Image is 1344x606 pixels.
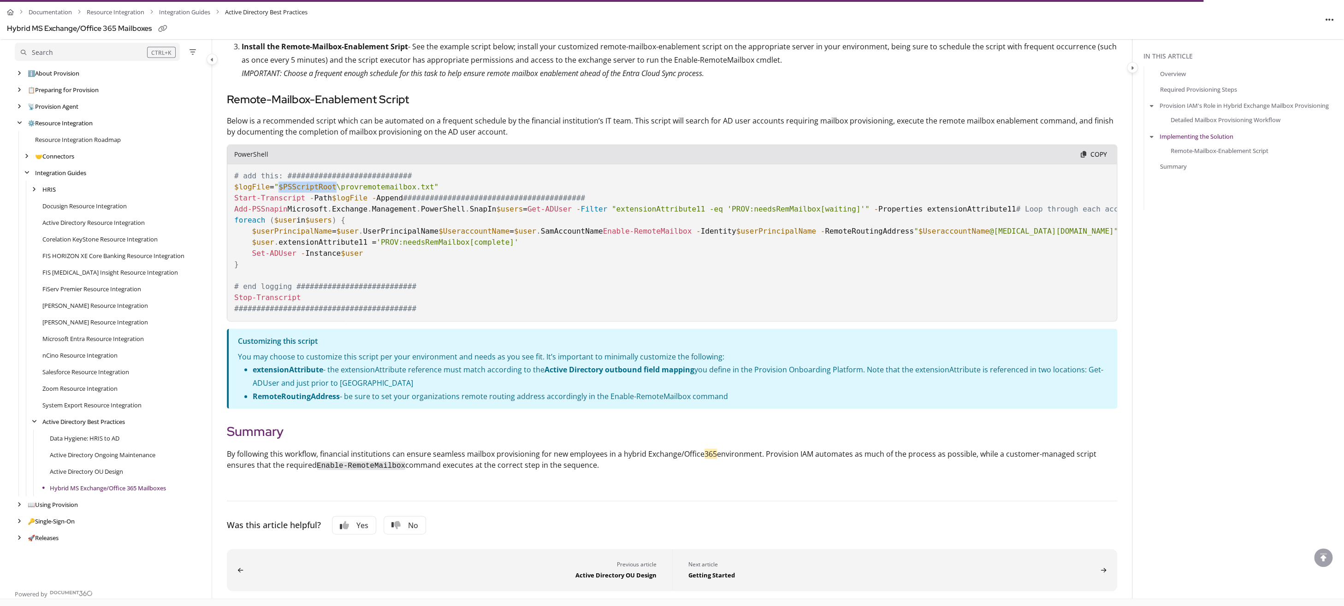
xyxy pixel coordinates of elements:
a: Salesforce Resource Integration [42,367,129,376]
span: Filter [580,204,607,213]
div: arrow [22,168,31,177]
div: Getting Started [688,568,1098,579]
div: arrow [15,85,24,94]
strong: Active Directory outbound field mapping [545,364,694,374]
span: $PSScriptRoot [278,182,336,191]
span: 📡 [28,102,35,110]
span: 🤝 [35,152,42,160]
button: arrow [1148,100,1156,110]
a: Required Provisioning Steps [1160,84,1237,94]
a: Powered by Document360 - opens in a new tab [15,587,93,598]
p: Below is a recommended script which can be automated on a frequent schedule by the financial inst... [227,115,1117,137]
span: ######################################### [403,193,585,202]
button: Copy [1088,147,1110,161]
a: Connectors [35,151,74,160]
button: Active Directory OU Design [227,549,672,591]
span: $UseraccountName [438,226,509,235]
span: $user [514,226,536,235]
span: . [416,204,421,213]
span: Active Directory Best Practices [225,6,308,19]
div: Hybrid MS Exchange/Office 365 Mailboxes [7,22,152,35]
span: ⚙️ [28,118,35,127]
p: By following this workflow, financial institutions can ensure seamless mailbox provisioning for n... [227,448,1117,471]
span: - [576,204,581,213]
p: Customizing this script [238,334,1108,347]
span: $user [341,248,363,257]
div: arrow [30,184,39,193]
span: $userPrincipalName [736,226,816,235]
em: IMPORTANT: Choose a frequent enough schedule for this task to help ensure remote mailbox enableme... [242,68,704,78]
a: Docusign Resource Integration [42,201,127,210]
div: In this article [1143,51,1340,61]
h3: Remote-Mailbox-Enablement Script [227,91,1117,107]
strong: extensionAttribute [253,364,323,374]
span: foreach [234,215,265,224]
a: HRIS [42,184,56,194]
span: Enable-RemoteMailbox [603,226,692,235]
span: { [341,215,345,224]
span: . [465,204,470,213]
button: No [384,516,426,534]
button: Article more options [1322,12,1337,27]
a: Active Directory Ongoing Maintenance [50,450,155,459]
span: . [327,204,332,213]
span: 📖 [28,500,35,508]
a: Hybrid MS Exchange/Office 365 Mailboxes [50,483,166,492]
span: Copy [1090,149,1107,158]
a: System Export Resource Integration [42,400,142,409]
code: = Path Append Microsoft Exchange Management PowerShell SnapIn = Properties extensionAttribute11 i... [234,171,1251,312]
span: $userPrincipalName [252,226,332,235]
button: Yes [332,516,376,534]
span: # end logging ########################### [234,282,416,290]
span: ######################################### [234,304,416,312]
p: - See the example script below; install your customized remote-mailbox-enablement script on the a... [242,40,1117,79]
div: arrow [15,500,24,508]
span: $user [337,226,359,235]
div: arrow [15,516,24,525]
span: $user [274,215,296,224]
a: Microsoft Entra Resource Integration [42,334,144,343]
span: Powered by [15,588,47,598]
a: Home [7,6,14,19]
div: arrow [15,101,24,110]
span: $user [252,237,274,246]
a: Corelation KeyStone Resource Integration [42,234,158,243]
span: } [234,259,239,268]
span: - [301,248,306,257]
a: Using Provision [28,500,78,509]
span: 🚀 [28,533,35,541]
a: Remote-Mailbox-Enablement Script [1171,145,1268,154]
span: Set-ADUser [252,248,296,257]
a: FIS IBS Insight Resource Integration [42,267,178,277]
button: Category toggle [1127,62,1138,73]
span: PowerShell [234,149,268,158]
a: Integration Guides [35,168,86,177]
p: - the extensionAttribute reference must match according to the you define in the Provision Onboar... [253,363,1108,389]
span: $logFile [332,193,367,202]
span: - [696,226,701,235]
span: ) [332,215,337,224]
div: arrow [15,68,24,77]
span: . [359,226,363,235]
button: Search [15,42,180,61]
a: nCino Resource Integration [42,350,118,359]
span: # add this: ############################ [234,171,412,180]
a: Active Directory Resource Integration [42,218,145,227]
div: arrow [15,533,24,541]
span: . [367,204,372,213]
span: . [274,237,279,246]
a: Active Directory Best Practices [42,417,125,426]
span: 'PROV:needsRemMailbox[complete]' [376,237,518,246]
button: Copy link of [155,22,170,36]
div: Was this article helpful? [227,518,321,531]
button: Filter [187,46,198,57]
a: Summary [1160,161,1187,171]
a: Data Hygiene: HRIS to AD [50,433,119,442]
div: scroll to top [1314,548,1332,567]
span: Start-Transcript [234,193,305,202]
span: Get-ADUser [527,204,572,213]
span: - [874,204,878,213]
button: arrow [1148,130,1156,141]
img: Document360 [50,590,93,595]
a: Detailed Mailbox Provisioning Workflow [1171,115,1280,124]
